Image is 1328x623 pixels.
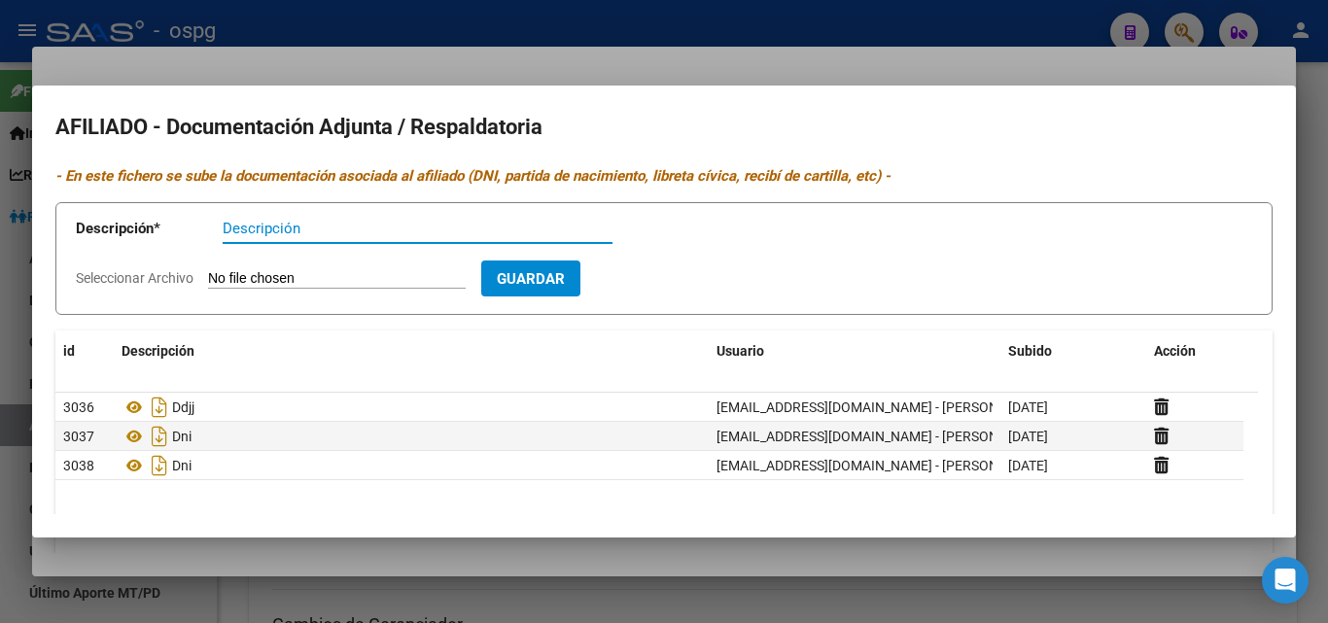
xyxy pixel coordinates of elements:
[709,330,1000,372] datatable-header-cell: Usuario
[1262,557,1309,604] div: Open Intercom Messenger
[63,399,94,415] span: 3036
[1008,429,1048,444] span: [DATE]
[1000,330,1146,372] datatable-header-cell: Subido
[55,330,114,372] datatable-header-cell: id
[1154,343,1196,359] span: Acción
[147,421,172,452] i: Descargar documento
[55,109,1273,146] h2: AFILIADO - Documentación Adjunta / Respaldatoria
[147,392,172,423] i: Descargar documento
[122,343,194,359] span: Descripción
[63,429,94,444] span: 3037
[172,429,192,444] span: Dni
[1008,458,1048,473] span: [DATE]
[147,450,172,481] i: Descargar documento
[497,270,565,288] span: Guardar
[716,458,1046,473] span: [EMAIL_ADDRESS][DOMAIN_NAME] - [PERSON_NAME]
[716,399,1046,415] span: [EMAIL_ADDRESS][DOMAIN_NAME] - [PERSON_NAME]
[1008,399,1048,415] span: [DATE]
[481,260,580,296] button: Guardar
[63,343,75,359] span: id
[172,458,192,473] span: Dni
[1146,330,1243,372] datatable-header-cell: Acción
[716,429,1046,444] span: [EMAIL_ADDRESS][DOMAIN_NAME] - [PERSON_NAME]
[172,399,194,415] span: Ddjj
[716,343,764,359] span: Usuario
[1008,343,1052,359] span: Subido
[63,458,94,473] span: 3038
[55,167,891,185] i: - En este fichero se sube la documentación asociada al afiliado (DNI, partida de nacimiento, libr...
[114,330,709,372] datatable-header-cell: Descripción
[76,218,223,240] p: Descripción
[76,270,193,286] span: Seleccionar Archivo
